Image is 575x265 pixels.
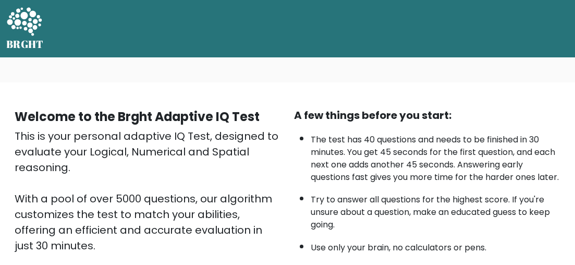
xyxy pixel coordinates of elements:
[294,107,561,123] div: A few things before you start:
[6,4,44,53] a: BRGHT
[311,236,561,254] li: Use only your brain, no calculators or pens.
[15,108,260,125] b: Welcome to the Brght Adaptive IQ Test
[311,188,561,231] li: Try to answer all questions for the highest score. If you're unsure about a question, make an edu...
[311,128,561,184] li: The test has 40 questions and needs to be finished in 30 minutes. You get 45 seconds for the firs...
[6,38,44,51] h5: BRGHT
